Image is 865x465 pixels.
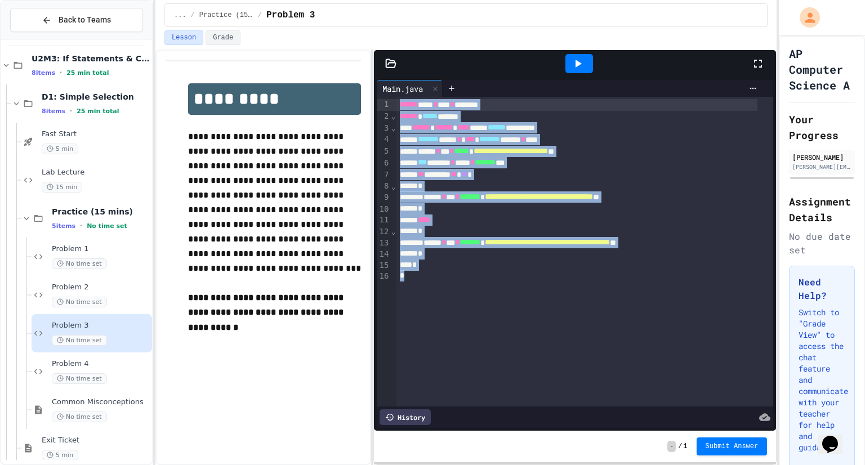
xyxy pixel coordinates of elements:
div: 1 [377,99,391,111]
span: No time set [52,373,107,384]
span: No time set [52,297,107,307]
span: No time set [52,258,107,269]
span: 15 min [42,182,82,193]
h1: AP Computer Science A [789,46,855,93]
div: 12 [377,226,391,238]
div: 14 [377,249,391,260]
div: Main.java [377,83,429,95]
span: No time set [52,335,107,346]
div: 5 [377,146,391,158]
span: Problem 2 [52,283,150,292]
span: / [191,11,195,20]
span: • [70,106,72,115]
span: Fold line [390,227,396,236]
iframe: chat widget [818,420,854,454]
button: Back to Teams [10,8,143,32]
div: 10 [377,204,391,215]
span: Problem 3 [52,321,150,330]
span: 25 min total [66,69,109,77]
span: D1: Simple Selection [42,92,150,102]
span: Back to Teams [59,14,111,26]
div: 3 [377,123,391,135]
button: Lesson [164,30,203,45]
p: Switch to "Grade View" to access the chat feature and communicate with your teacher for help and ... [799,307,845,453]
span: 25 min total [77,108,119,115]
div: 2 [377,111,391,123]
div: Main.java [377,80,443,97]
button: Submit Answer [697,437,768,455]
span: Fold line [390,111,396,120]
span: Lab Lecture [42,168,150,177]
span: / [258,11,262,20]
span: Practice (15 mins) [52,207,150,217]
div: 7 [377,169,391,181]
button: Grade [206,30,240,45]
div: 4 [377,134,391,146]
span: 5 items [52,222,75,230]
span: - [667,441,676,452]
div: History [380,409,431,425]
span: Fold line [390,123,396,132]
span: Problem 4 [52,359,150,369]
span: Submit Answer [706,442,759,451]
span: 8 items [32,69,55,77]
span: U2M3: If Statements & Control Flow [32,53,150,64]
span: • [80,221,82,230]
span: No time set [87,222,127,230]
span: 8 items [42,108,65,115]
div: No due date set [789,230,855,257]
span: No time set [52,412,107,422]
h3: Need Help? [799,275,845,302]
span: Exit Ticket [42,436,150,445]
div: 6 [377,158,391,169]
h2: Assignment Details [789,194,855,225]
div: 9 [377,192,391,204]
span: Problem 3 [266,8,315,22]
div: My Account [788,5,823,30]
h2: Your Progress [789,111,855,143]
div: 8 [377,181,391,192]
span: Practice (15 mins) [199,11,253,20]
span: ... [174,11,186,20]
span: Problem 1 [52,244,150,254]
span: / [678,442,682,451]
span: Fold line [390,182,396,191]
div: [PERSON_NAME] [792,152,851,162]
div: 13 [377,238,391,249]
div: 16 [377,271,391,282]
div: 15 [377,260,391,271]
span: 5 min [42,144,78,154]
div: 11 [377,214,391,226]
span: Fast Start [42,129,150,139]
span: Common Misconceptions [52,397,150,407]
span: 5 min [42,450,78,460]
span: 1 [683,442,687,451]
div: [PERSON_NAME][EMAIL_ADDRESS][PERSON_NAME][DOMAIN_NAME] [792,163,851,171]
span: • [60,68,62,77]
